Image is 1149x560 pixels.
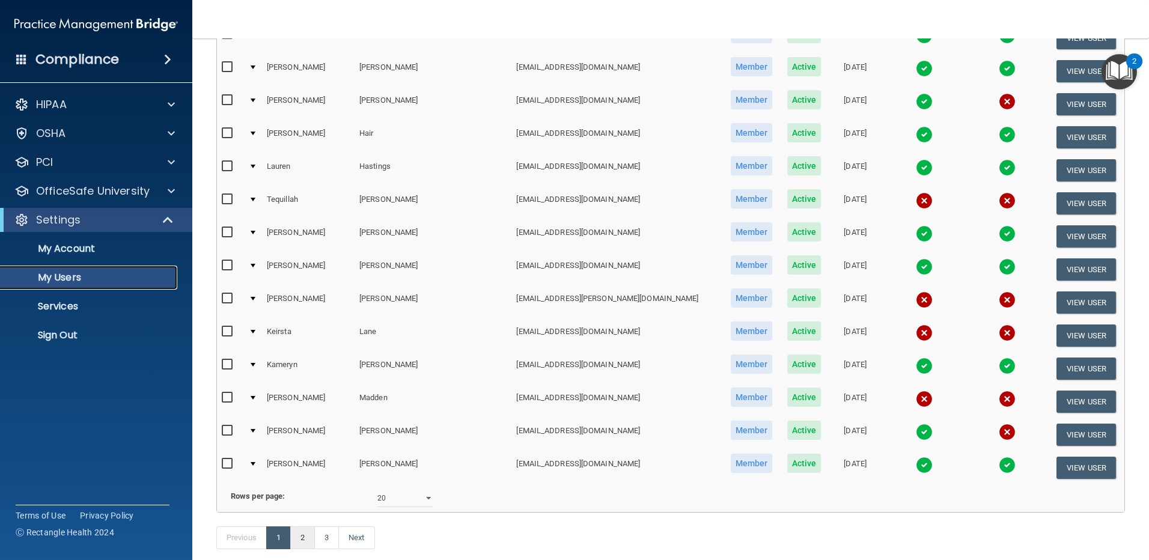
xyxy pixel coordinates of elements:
span: Active [787,90,821,109]
span: Member [731,454,773,473]
a: Previous [216,526,267,549]
button: View User [1056,225,1116,248]
td: [EMAIL_ADDRESS][DOMAIN_NAME] [511,319,723,352]
td: [DATE] [828,88,882,121]
p: My Users [8,272,172,284]
button: View User [1056,391,1116,413]
img: cross.ca9f0e7f.svg [999,424,1016,440]
p: Sign Out [8,329,172,341]
button: View User [1056,126,1116,148]
td: [PERSON_NAME] [355,451,511,484]
td: [PERSON_NAME] [355,88,511,121]
td: [PERSON_NAME] [355,220,511,253]
td: [PERSON_NAME] [262,286,355,319]
a: HIPAA [14,97,175,112]
img: tick.e7d51cea.svg [916,60,933,77]
a: Privacy Policy [80,510,134,522]
span: Active [787,288,821,308]
td: [DATE] [828,286,882,319]
img: cross.ca9f0e7f.svg [916,291,933,308]
span: Ⓒ Rectangle Health 2024 [16,526,114,538]
span: Active [787,189,821,208]
a: OSHA [14,126,175,141]
img: tick.e7d51cea.svg [999,457,1016,473]
td: Tequillah [262,187,355,220]
img: cross.ca9f0e7f.svg [999,324,1016,341]
span: Member [731,421,773,440]
span: Member [731,355,773,374]
td: [PERSON_NAME] [355,418,511,451]
td: [PERSON_NAME] [262,220,355,253]
a: 2 [290,526,315,549]
td: [EMAIL_ADDRESS][DOMAIN_NAME] [511,253,723,286]
td: [DATE] [828,385,882,418]
td: [PERSON_NAME] [262,88,355,121]
img: cross.ca9f0e7f.svg [916,192,933,209]
img: cross.ca9f0e7f.svg [916,391,933,407]
td: [EMAIL_ADDRESS][DOMAIN_NAME] [511,121,723,154]
img: cross.ca9f0e7f.svg [999,192,1016,209]
span: Member [731,321,773,341]
span: Active [787,421,821,440]
span: Active [787,454,821,473]
b: Rows per page: [231,492,285,501]
td: Keirsta [262,319,355,352]
a: PCI [14,155,175,169]
img: PMB logo [14,13,178,37]
p: Settings [36,213,81,227]
span: Member [731,90,773,109]
button: Open Resource Center, 2 new notifications [1102,54,1137,90]
td: [PERSON_NAME] [355,253,511,286]
td: [DATE] [828,121,882,154]
td: [EMAIL_ADDRESS][DOMAIN_NAME] [511,187,723,220]
span: Active [787,222,821,242]
td: [DATE] [828,55,882,88]
td: [PERSON_NAME] [262,55,355,88]
td: Lauren [262,154,355,187]
p: My Account [8,243,172,255]
span: Active [787,355,821,374]
td: [DATE] [828,418,882,451]
td: [EMAIL_ADDRESS][DOMAIN_NAME] [511,418,723,451]
img: tick.e7d51cea.svg [916,159,933,176]
td: [EMAIL_ADDRESS][PERSON_NAME][DOMAIN_NAME] [511,286,723,319]
button: View User [1056,358,1116,380]
td: [PERSON_NAME] [262,385,355,418]
span: Member [731,288,773,308]
img: tick.e7d51cea.svg [916,457,933,473]
img: cross.ca9f0e7f.svg [999,291,1016,308]
p: HIPAA [36,97,67,112]
img: tick.e7d51cea.svg [999,225,1016,242]
button: View User [1056,192,1116,215]
a: Next [338,526,374,549]
td: [PERSON_NAME] [355,22,511,55]
span: Member [731,189,773,208]
img: tick.e7d51cea.svg [916,258,933,275]
td: [PERSON_NAME] [355,187,511,220]
p: PCI [36,155,53,169]
td: [DATE] [828,352,882,385]
td: [DATE] [828,187,882,220]
button: View User [1056,457,1116,479]
td: [DATE] [828,451,882,484]
td: [PERSON_NAME] [262,253,355,286]
img: tick.e7d51cea.svg [999,258,1016,275]
img: cross.ca9f0e7f.svg [999,391,1016,407]
p: OSHA [36,126,66,141]
div: 2 [1132,61,1136,77]
button: View User [1056,93,1116,115]
span: Active [787,57,821,76]
span: Member [731,156,773,175]
td: Madden [355,385,511,418]
span: Active [787,255,821,275]
td: [PERSON_NAME][EMAIL_ADDRESS][DOMAIN_NAME] [511,22,723,55]
td: [PERSON_NAME] [355,286,511,319]
td: [DATE] [828,319,882,352]
p: Services [8,300,172,312]
td: Kameryn [262,352,355,385]
img: tick.e7d51cea.svg [916,225,933,242]
td: [EMAIL_ADDRESS][DOMAIN_NAME] [511,88,723,121]
a: Terms of Use [16,510,66,522]
span: Active [787,156,821,175]
a: Settings [14,213,174,227]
